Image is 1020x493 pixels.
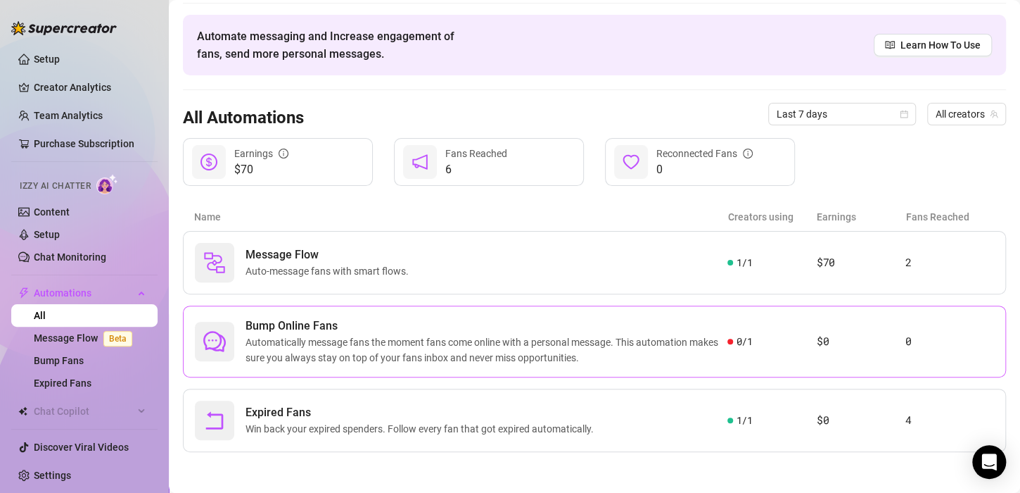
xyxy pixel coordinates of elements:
[874,34,992,56] a: Learn How To Use
[34,442,129,453] a: Discover Viral Videos
[34,355,84,366] a: Bump Fans
[103,331,132,347] span: Beta
[728,209,817,225] article: Creators using
[905,412,994,429] article: 4
[817,254,905,271] article: $70
[203,409,226,432] span: rollback
[34,76,146,99] a: Creator Analytics
[972,445,1006,479] div: Open Intercom Messenger
[34,310,46,321] a: All
[34,251,106,263] a: Chat Monitoring
[34,138,134,149] a: Purchase Subscription
[34,282,134,304] span: Automations
[246,318,727,335] span: Bump Online Fans
[200,154,217,170] span: dollar
[905,333,994,350] article: 0
[34,332,138,344] a: Message FlowBeta
[234,146,288,161] div: Earnings
[445,148,507,159] span: Fans Reached
[736,413,752,428] span: 1 / 1
[96,174,118,194] img: AI Chatter
[656,146,753,161] div: Reconnected Fans
[18,287,30,299] span: thunderbolt
[623,154,639,170] span: heart
[246,335,727,366] span: Automatically message fans the moment fans come online with a personal message. This automation m...
[936,104,997,125] span: All creators
[234,161,288,178] span: $70
[34,377,91,389] a: Expired Fans
[194,209,728,225] article: Name
[445,161,507,178] span: 6
[412,154,428,170] span: notification
[34,110,103,121] a: Team Analytics
[817,209,905,225] article: Earnings
[11,21,117,35] img: logo-BBDzfeDw.svg
[34,54,60,65] a: Setup
[777,104,907,125] span: Last 7 days
[817,333,905,350] article: $0
[203,251,226,274] img: svg%3e
[183,107,304,130] h3: All Automations
[900,37,981,53] span: Learn How To Use
[885,40,895,50] span: read
[990,110,998,118] span: team
[736,255,752,270] span: 1 / 1
[18,406,27,416] img: Chat Copilot
[34,206,70,218] a: Content
[246,421,599,437] span: Win back your expired spenders. Follow every fan that got expired automatically.
[246,404,599,421] span: Expired Fans
[34,400,134,423] span: Chat Copilot
[203,330,226,353] span: comment
[656,161,753,178] span: 0
[743,149,753,158] span: info-circle
[817,412,905,429] article: $0
[246,263,414,279] span: Auto-message fans with smart flows.
[197,27,468,63] span: Automate messaging and Increase engagement of fans, send more personal messages.
[34,229,60,240] a: Setup
[20,180,91,193] span: Izzy AI Chatter
[279,149,288,158] span: info-circle
[906,209,995,225] article: Fans Reached
[900,110,908,118] span: calendar
[905,254,994,271] article: 2
[246,246,414,263] span: Message Flow
[34,470,71,481] a: Settings
[736,334,752,349] span: 0 / 1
